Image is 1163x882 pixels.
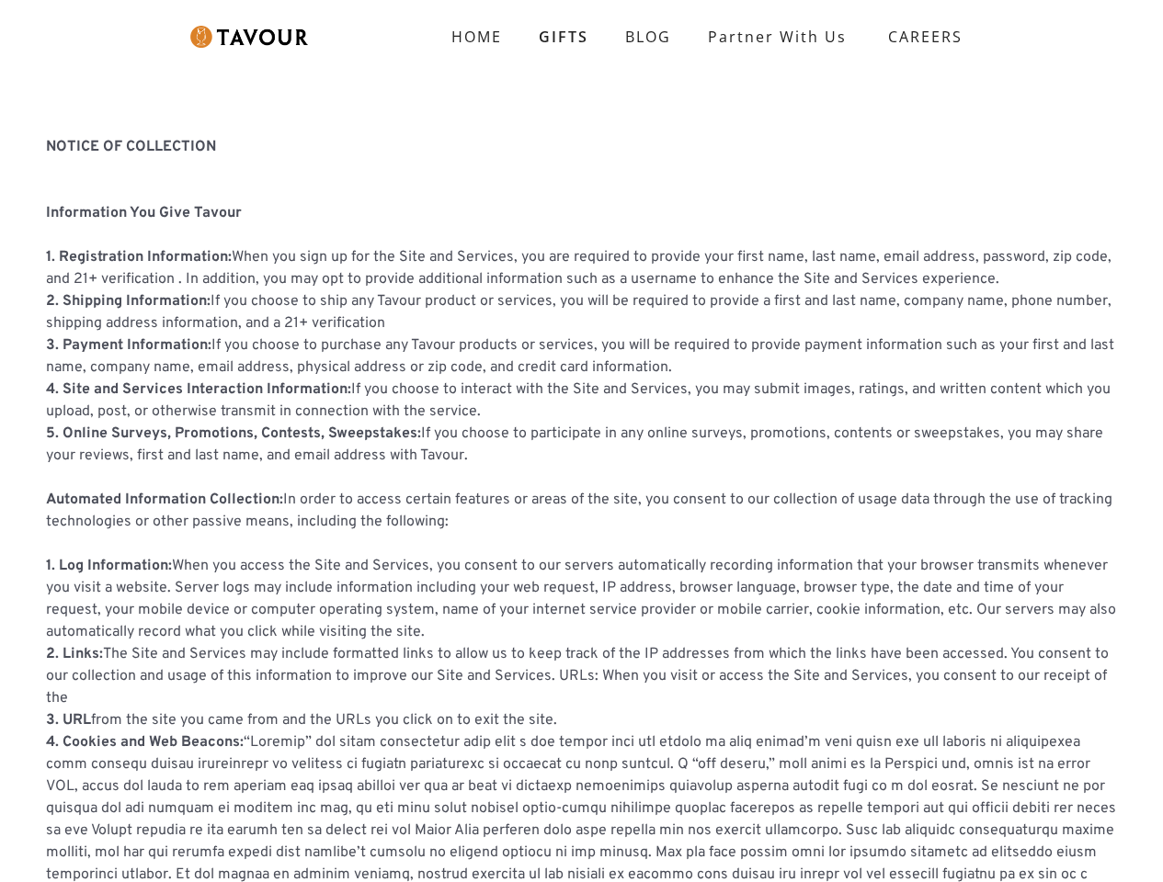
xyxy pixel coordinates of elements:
[46,336,211,355] strong: 3. Payment Information:
[46,711,91,729] strong: 3. URL
[607,18,690,55] a: BLOG
[451,27,502,47] strong: HOME
[46,733,244,752] strong: 4. Cookies and Web Beacons:
[690,18,865,55] a: partner with us
[46,491,283,509] strong: Automated Information Collection:
[865,11,976,62] a: CAREERS
[46,645,103,663] strong: 2. Links:
[46,138,216,156] strong: NOTICE OF COLLECTION ‍
[46,380,351,399] strong: 4. Site and Services Interaction Information:
[46,248,232,266] strong: 1. Registration Information:
[46,204,242,222] strong: Information You Give Tavour ‍
[46,557,172,575] strong: 1. Log Information:
[888,18,963,55] strong: CAREERS
[46,292,211,311] strong: 2. Shipping Information:
[520,18,607,55] a: GIFTS
[46,424,421,443] strong: 5. Online Surveys, Promotions, Contests, Sweepstakes:
[433,18,520,55] a: HOME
